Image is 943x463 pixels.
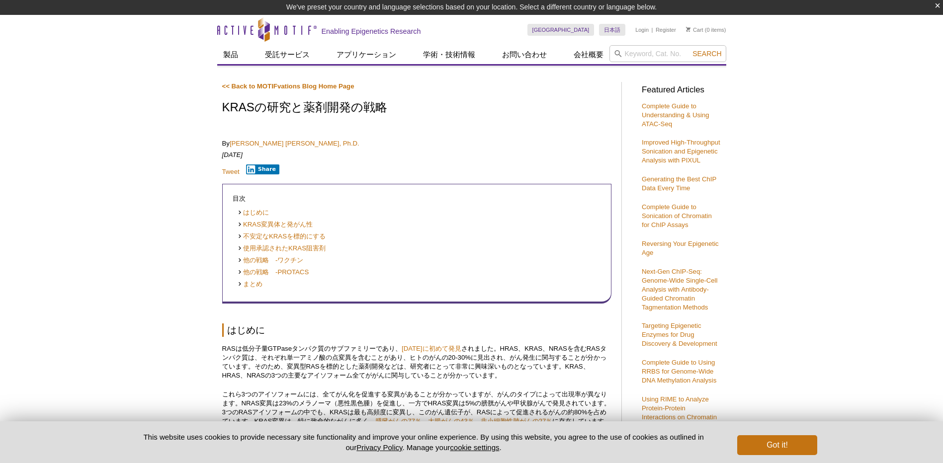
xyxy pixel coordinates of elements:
[568,45,609,64] a: 会社概要
[222,168,240,175] a: Tweet
[642,322,717,347] a: Targeting Epigenetic Enzymes for Drug Discovery & Development
[642,139,720,164] a: Improved High-Throughput Sonication and Epigenetic Analysis with PIXUL
[689,49,724,58] button: Search
[222,344,611,380] p: RASは低分子量GTPaseタンパク質のサブファミリーであり、 されました。HRAS、KRAS、NRASを含むRASタンパク質は、それぞれ単一アミノ酸の点変異を含むことがあり、ヒトのがんの20-...
[402,345,461,352] a: [DATE]に初めて発見
[599,24,625,36] a: 日本語
[222,139,611,148] p: By
[331,45,402,64] a: アプリケーション
[222,82,354,90] a: << Back to MOTIFvations Blog Home Page
[656,26,676,33] a: Register
[642,240,719,256] a: Reversing Your Epigenetic Age
[737,435,817,455] button: Got it!
[450,443,499,452] button: cookie settings
[322,27,421,36] h2: Enabling Epigenetics Research
[642,86,721,94] h3: Featured Articles
[222,101,611,115] h1: KRASの研究と薬剤開発の戦略
[238,268,309,277] a: 他の戦略 -PROTACS
[642,268,717,311] a: Next-Gen ChIP-Seq: Genome-Wide Single-Cell Analysis with Antibody-Guided Chromatin Tagmentation M...
[126,432,721,453] p: This website uses cookies to provide necessary site functionality and improve your online experie...
[230,140,359,147] a: [PERSON_NAME] [PERSON_NAME], Ph.D.
[686,26,703,33] a: Cart
[217,45,244,64] a: 製品
[686,27,690,32] img: Your Cart
[642,359,716,384] a: Complete Guide to Using RRBS for Genome-Wide DNA Methylation Analysis
[222,151,243,158] em: [DATE]
[238,232,326,241] a: 不安定なKRASを標的にする
[686,24,726,36] li: (0 items)
[642,175,716,192] a: Generating the Best ChIP Data Every Time
[233,194,601,203] p: 目次
[238,208,269,218] a: はじめに
[642,395,717,421] a: Using RIME to Analyze Protein-Protein Interactions on Chromatin
[609,45,726,62] input: Keyword, Cat. No.
[642,203,712,229] a: Complete Guide to Sonication of Chromatin for ChIP Assays
[246,164,279,174] button: Share
[222,390,611,453] p: これら3つのアイソフォームには、全てがん化を促進する変異があることが分かっていますが、がんのタイプによって出現率が異なります。NRAS変異は23%のメラノーマ（悪性黒色腫）を促進し、一方でHRA...
[356,443,402,452] a: Privacy Policy
[259,45,316,64] a: 受託サービス
[527,24,595,36] a: [GEOGRAPHIC_DATA]
[692,50,721,58] span: Search
[496,45,553,64] a: お問い合わせ
[238,244,326,253] a: 使用承認されたKRAS阻害剤
[635,26,649,33] a: Login
[238,280,263,289] a: まとめ
[652,24,653,36] li: |
[642,102,709,128] a: Complete Guide to Understanding & Using ATAC-Seq
[238,220,313,230] a: KRAS変異体と発がん性
[238,256,304,265] a: 他の戦略 -ワクチン
[417,45,481,64] a: 学術・技術情報
[222,323,611,337] h2: はじめに
[375,417,552,425] a: 膵臓がんの77％、大腸がんの43％、非小細胞性肺がんの27％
